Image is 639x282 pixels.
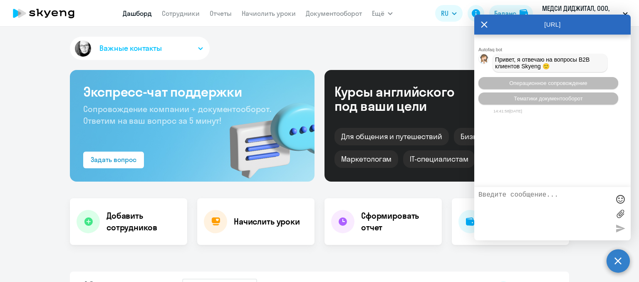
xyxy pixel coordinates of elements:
div: IT-специалистам [403,150,475,168]
button: RU [435,5,463,22]
p: МЕДСИ ДИДЖИТАЛ, ООО, Постоплата [542,3,619,23]
span: Операционное сопровождение [509,80,587,86]
img: bot avatar [479,54,489,66]
h4: Добавить сотрудников [106,210,181,233]
a: Дашборд [123,9,152,17]
div: Бизнес и командировки [454,128,553,145]
a: Документооборот [306,9,362,17]
span: RU [441,8,448,18]
h4: Начислить уроки [234,216,300,227]
time: 14:41:58[DATE] [493,109,522,113]
span: Тематики документооборот [514,95,583,102]
button: Ещё [372,5,393,22]
img: bg-img [218,88,315,182]
button: Задать вопрос [83,152,144,168]
span: Привет, я отвечаю на вопросы B2B клиентов Skyeng 🙂 [495,56,591,70]
label: Лимит 10 файлов [614,207,627,220]
div: Для общения и путешествий [334,128,449,145]
a: Отчеты [210,9,232,17]
img: avatar [73,39,93,58]
img: balance [520,9,528,17]
button: МЕДСИ ДИДЖИТАЛ, ООО, Постоплата [538,3,632,23]
div: Задать вопрос [91,155,136,165]
span: Сопровождение компании + документооборот. Ответим на ваш вопрос за 5 минут! [83,104,271,126]
div: Маркетологам [334,150,398,168]
span: Важные контакты [99,43,162,54]
div: Курсы английского под ваши цели [334,85,477,113]
span: Ещё [372,8,384,18]
h4: Сформировать отчет [361,210,435,233]
h3: Экспресс-чат поддержки [83,83,301,100]
button: Операционное сопровождение [478,77,618,89]
a: Сотрудники [162,9,200,17]
button: Тематики документооборот [478,92,618,105]
button: Балансbalance [489,5,533,22]
button: Важные контакты [70,37,210,60]
div: Баланс [494,8,516,18]
a: Начислить уроки [242,9,296,17]
div: Autofaq bot [478,47,631,52]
